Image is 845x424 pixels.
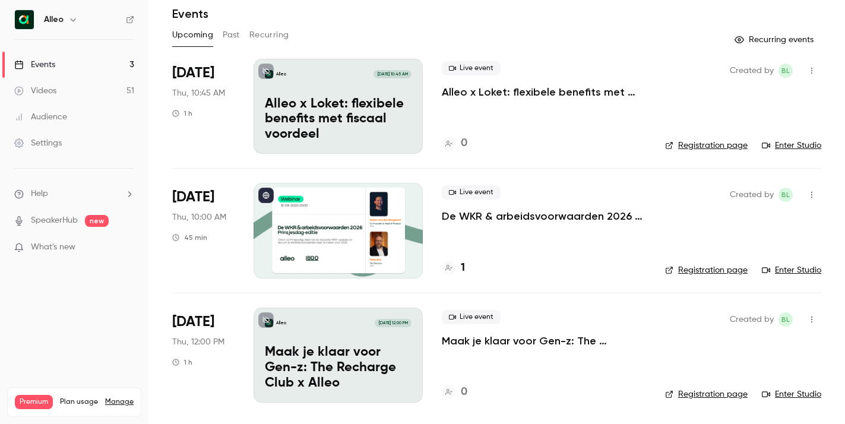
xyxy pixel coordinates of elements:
[375,319,411,327] span: [DATE] 12:00 PM
[730,188,774,202] span: Created by
[105,397,134,407] a: Manage
[85,215,109,227] span: new
[31,188,48,200] span: Help
[781,64,790,78] span: BL
[442,260,465,276] a: 1
[254,308,423,403] a: Maak je klaar voor Gen-z: The Recharge Club x AlleoAlleo[DATE] 12:00 PMMaak je klaar voor Gen-z: ...
[442,61,501,75] span: Live event
[172,109,192,118] div: 1 h
[762,388,821,400] a: Enter Studio
[172,357,192,367] div: 1 h
[442,334,646,348] a: Maak je klaar voor Gen-z: The Recharge Club x Alleo
[14,59,55,71] div: Events
[14,188,134,200] li: help-dropdown-opener
[14,137,62,149] div: Settings
[249,26,289,45] button: Recurring
[254,59,423,154] a: Alleo x Loket: flexibele benefits met fiscaal voordeel Alleo[DATE] 10:45 AMAlleo x Loket: flexibe...
[461,384,467,400] h4: 0
[14,111,67,123] div: Audience
[60,397,98,407] span: Plan usage
[172,233,207,242] div: 45 min
[442,310,501,324] span: Live event
[778,312,793,327] span: Bernice Lohr
[781,188,790,202] span: BL
[31,214,78,227] a: SpeakerHub
[461,135,467,151] h4: 0
[172,183,235,278] div: Sep 18 Thu, 10:00 AM (Europe/Amsterdam)
[31,241,75,254] span: What's new
[172,26,213,45] button: Upcoming
[442,135,467,151] a: 0
[778,64,793,78] span: Bernice Lohr
[730,64,774,78] span: Created by
[172,308,235,403] div: Oct 9 Thu, 12:00 PM (Europe/Amsterdam)
[276,320,286,326] p: Alleo
[781,312,790,327] span: BL
[374,70,411,78] span: [DATE] 10:45 AM
[44,14,64,26] h6: Alleo
[172,7,208,21] h1: Events
[276,71,286,77] p: Alleo
[14,85,56,97] div: Videos
[223,26,240,45] button: Past
[442,384,467,400] a: 0
[665,388,748,400] a: Registration page
[172,312,214,331] span: [DATE]
[172,59,235,154] div: Aug 28 Thu, 10:45 AM (Europe/Amsterdam)
[265,345,412,391] p: Maak je klaar voor Gen-z: The Recharge Club x Alleo
[762,140,821,151] a: Enter Studio
[762,264,821,276] a: Enter Studio
[665,140,748,151] a: Registration page
[15,10,34,29] img: Alleo
[665,264,748,276] a: Registration page
[172,211,226,223] span: Thu, 10:00 AM
[15,395,53,409] span: Premium
[172,336,224,348] span: Thu, 12:00 PM
[172,188,214,207] span: [DATE]
[729,30,821,49] button: Recurring events
[730,312,774,327] span: Created by
[442,209,646,223] a: De WKR & arbeidsvoorwaarden 2026 - [DATE] editie
[172,64,214,83] span: [DATE]
[442,85,646,99] a: Alleo x Loket: flexibele benefits met fiscaal voordeel
[461,260,465,276] h4: 1
[778,188,793,202] span: Bernice Lohr
[172,87,225,99] span: Thu, 10:45 AM
[265,97,412,143] p: Alleo x Loket: flexibele benefits met fiscaal voordeel
[442,185,501,200] span: Live event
